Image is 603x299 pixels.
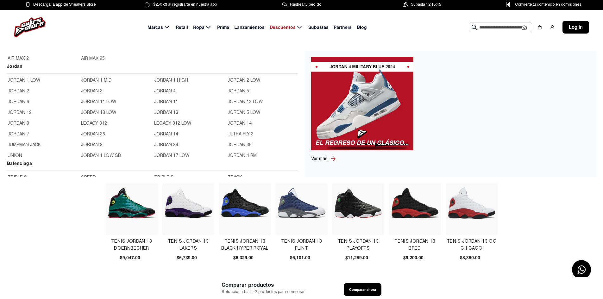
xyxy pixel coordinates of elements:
a: JORDAN 3 [81,88,151,95]
a: JORDAN 14 [228,120,297,127]
img: Buscar [472,25,477,30]
a: JORDAN 4 [154,88,224,95]
a: JORDAN 2 [8,88,77,95]
span: $8,380.00 [460,254,480,261]
a: ULTRA FLY 3 [228,131,297,138]
img: Tenis Jordan 13 Playoffs [334,188,383,219]
a: LEGACY 312 LOW [154,120,224,127]
img: Cámara [522,25,527,30]
h2: Balenciaga [7,160,298,171]
a: JORDAN 11 [154,98,224,105]
a: JORDAN 13 LOW [81,109,151,116]
a: JORDAN 1 HIGH [154,77,224,84]
span: $9,047.00 [120,254,140,261]
span: Ropa [193,24,204,31]
h4: Tenis Jordan 13 Og Chicago [446,238,497,252]
a: TRIPLE S [8,174,77,181]
h4: Tenis Jordan 13 Playoffs [332,238,384,252]
span: Blog [357,24,367,31]
span: Subastas [308,24,329,31]
span: $6,101.00 [290,254,310,261]
span: Ver más [311,156,328,161]
img: Control Point Icon [504,2,512,7]
img: logo [14,17,46,37]
span: Descarga la app de Sneakers Store [33,1,96,8]
span: Descuentos [270,24,296,31]
a: JORDAN 12 [8,109,77,116]
span: $9,200.00 [403,254,424,261]
img: Tenis Jordan 13 Flint [277,179,326,227]
a: JORDAN 4 RM [228,152,297,159]
a: JORDAN 36 [81,131,151,138]
a: JORDAN 5 [228,88,297,95]
span: Comparar productos [222,281,305,289]
img: Tenis Jordan 13 Bred [391,179,439,227]
img: shopping [537,25,542,30]
a: UNION [8,152,77,159]
a: JORDAN 9 [8,120,77,127]
a: JORDAN 14 [154,131,224,138]
a: JORDAN 6 [8,98,77,105]
span: Subasta 12:15:45 [411,1,441,8]
a: JORDAN 2 LOW [228,77,297,84]
a: JORDAN 5 LOW [228,109,297,116]
a: JORDAN 1 MID [81,77,151,84]
h4: Tenis Jordan 13 Bred [389,238,441,252]
span: Rastrea tu pedido [290,1,321,8]
a: AIR MAX 2 [8,55,77,62]
span: Lanzamientos [234,24,265,31]
a: JORDAN 1 LOW [8,77,77,84]
a: SPEED [81,174,151,181]
a: JORDAN 7 [8,131,77,138]
a: JORDAN 34 [154,141,224,148]
h4: Tenis Jordan 13 Lakers [162,238,214,252]
span: Marcas [148,24,163,31]
span: Selecciona hasta 2 productos para comparar [222,289,305,295]
span: Prime [217,24,229,31]
h4: Tenis Jordan 13 Flint [276,238,327,252]
span: $250 off al registrarte en nuestra app [153,1,217,8]
span: $6,739.00 [177,254,197,261]
a: JORDAN 12 LOW [228,98,297,105]
a: JUMPMAN JACK [8,141,77,148]
img: user [550,25,555,30]
span: Log in [569,23,583,31]
span: Convierte tu contenido en comisiones [515,1,581,8]
img: Tenis Jordan 13 Doernbecher [107,179,156,227]
a: TRIPLE S [154,174,224,181]
a: JORDAN 35 [228,141,297,148]
span: Partners [334,24,352,31]
a: JORDAN 17 LOW [154,152,224,159]
span: Retail [176,24,188,31]
a: JORDAN 13 [154,109,224,116]
a: JORDAN 11 LOW [81,98,151,105]
a: JORDAN 1 LOW SB [81,152,151,159]
a: Ver más [311,155,330,162]
a: JORDAN 8 [81,141,151,148]
span: $6,329.00 [233,254,254,261]
span: $11,289.00 [345,254,368,261]
h4: Tenis Jordan 13 Doernbecher [106,238,157,252]
img: Tenis Jordan 13 Lakers [164,179,213,227]
img: Tenis Jordan 13 Og Chicago [447,179,496,227]
h2: Jordan [7,63,298,74]
a: LEGACY 312 [81,120,151,127]
button: Comparar ahora [344,283,381,296]
h4: Tenis Jordan 13 Black Hyper Royal [219,238,271,252]
img: Tenis Jordan 13 Black Hyper Royal [221,179,269,227]
a: AIR MAX 95 [81,55,151,62]
a: TRACK [228,174,297,181]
